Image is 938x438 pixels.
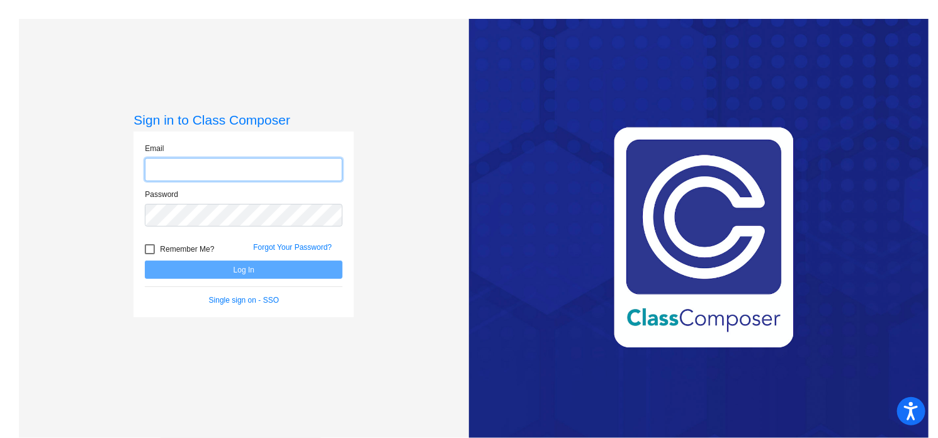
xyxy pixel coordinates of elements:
[160,242,214,257] span: Remember Me?
[209,296,279,305] a: Single sign on - SSO
[253,243,332,252] a: Forgot Your Password?
[145,261,342,279] button: Log In
[145,189,178,200] label: Password
[133,112,354,128] h3: Sign in to Class Composer
[145,143,164,154] label: Email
